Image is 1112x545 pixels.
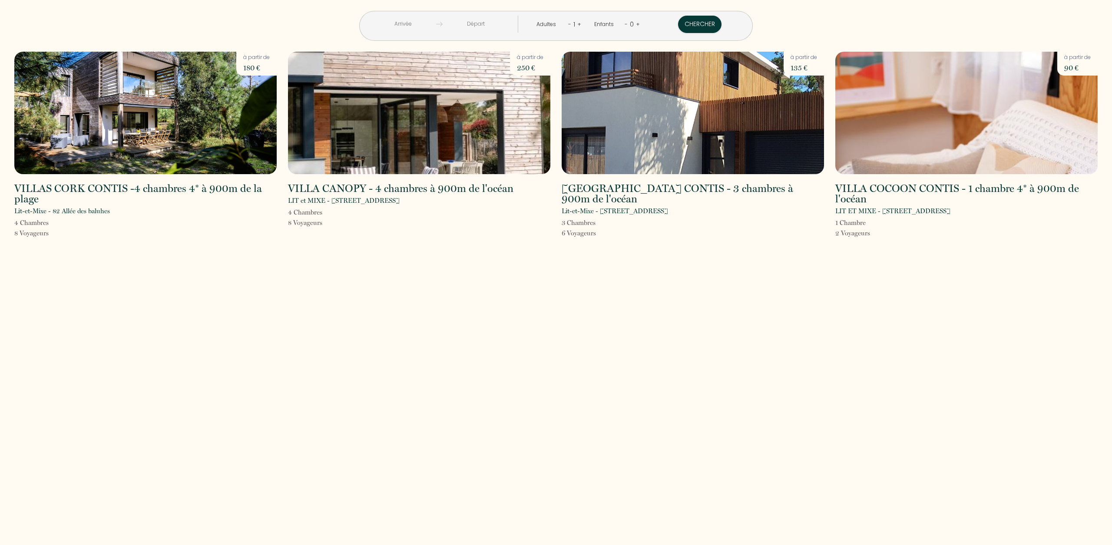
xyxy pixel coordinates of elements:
img: rental-image [288,52,550,174]
p: 90 € [1064,62,1091,74]
p: à partir de [517,53,543,62]
p: 135 € [791,62,817,74]
img: rental-image [562,52,824,174]
p: 1 Chambre [835,218,870,228]
p: LIT ET MIXE - [STREET_ADDRESS] [835,206,950,216]
div: Enfants [594,20,617,29]
a: + [636,20,640,28]
span: s [46,229,49,237]
img: guests [436,21,443,27]
span: s [46,219,49,227]
h2: VILLAS CORK CONTIS -4 chambres 4* à 900m de la plage [14,183,277,204]
p: 6 Voyageur [562,228,596,238]
a: + [577,20,581,28]
p: 180 € [243,62,270,74]
span: s [867,229,870,237]
h2: VILLA CANOPY - 4 chambres à 900m de l'océan [288,183,513,194]
p: Lit-et-Mixe - 82 Allée des baluhes [14,206,110,216]
p: 250 € [517,62,543,74]
p: 8 Voyageur [14,228,49,238]
span: s [593,229,596,237]
span: s [320,208,322,216]
div: 1 [571,17,577,31]
a: - [568,20,571,28]
span: s [320,219,322,227]
button: Chercher [678,16,721,33]
input: Arrivée [370,16,436,33]
div: Adultes [536,20,559,29]
h2: VILLA COCOON CONTIS - 1 chambre 4* à 900m de l'océan [835,183,1098,204]
p: à partir de [243,53,270,62]
p: Lit-et-Mixe - [STREET_ADDRESS] [562,206,668,216]
p: LIT et MIXE - [STREET_ADDRESS] [288,195,400,206]
p: à partir de [1064,53,1091,62]
img: rental-image [835,52,1098,174]
div: 0 [628,17,636,31]
p: 4 Chambre [288,207,322,218]
p: 2 Voyageur [835,228,870,238]
input: Départ [443,16,509,33]
p: 4 Chambre [14,218,49,228]
p: 8 Voyageur [288,218,322,228]
img: rental-image [14,52,277,174]
span: s [593,219,596,227]
h2: [GEOGRAPHIC_DATA] CONTIS - 3 chambres à 900m de l'océan [562,183,824,204]
p: à partir de [791,53,817,62]
p: 3 Chambre [562,218,596,228]
a: - [625,20,628,28]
